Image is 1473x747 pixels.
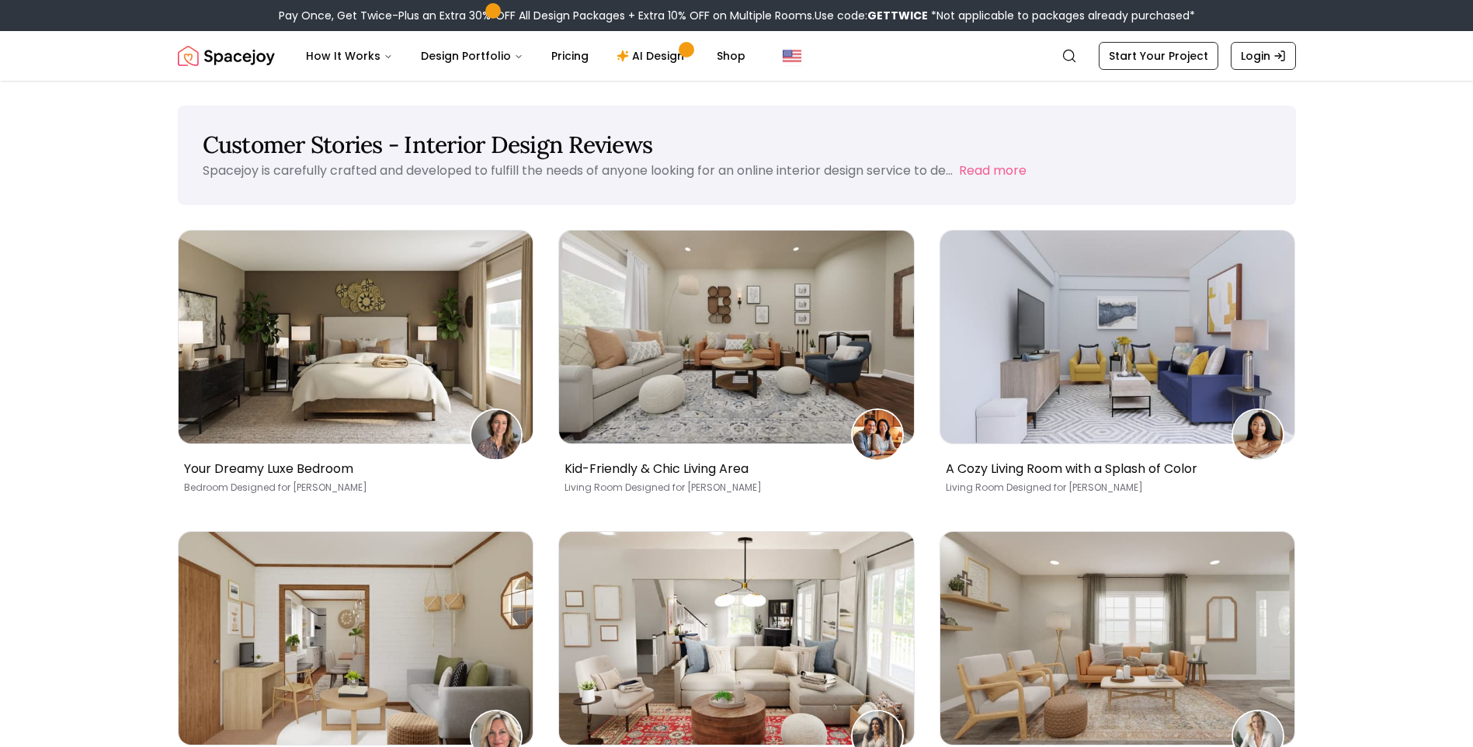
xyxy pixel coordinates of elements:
span: Designed for [1006,481,1066,494]
button: Design Portfolio [408,40,536,71]
b: GETTWICE [867,8,928,23]
nav: Global [178,31,1296,81]
span: Designed for [625,481,685,494]
p: Living Room [PERSON_NAME] [565,481,902,494]
button: Read more [959,162,1027,180]
span: *Not applicable to packages already purchased* [928,8,1195,23]
p: Your Dreamy Luxe Bedroom [184,460,522,478]
button: How It Works [294,40,405,71]
nav: Main [294,40,758,71]
a: Your Dreamy Luxe BedroomCharlene SimmonsYour Dreamy Luxe BedroomBedroom Designed for [PERSON_NAME] [178,230,534,506]
a: A Cozy Living Room with a Splash of ColorRASHEEDAH JONESA Cozy Living Room with a Splash of Color... [940,230,1296,506]
p: Spacejoy is carefully crafted and developed to fulfill the needs of anyone looking for an online ... [203,162,953,179]
img: United States [783,47,801,65]
a: Spacejoy [178,40,275,71]
div: Pay Once, Get Twice-Plus an Extra 30% OFF All Design Packages + Extra 10% OFF on Multiple Rooms. [279,8,1195,23]
img: Theresa Viglizzo [853,410,902,460]
p: Living Room [PERSON_NAME] [946,481,1284,494]
h1: Customer Stories - Interior Design Reviews [203,130,1271,158]
a: Login [1231,42,1296,70]
a: Shop [704,40,758,71]
a: Start Your Project [1099,42,1218,70]
span: Use code: [815,8,928,23]
img: Spacejoy Logo [178,40,275,71]
a: Kid-Friendly & Chic Living AreaTheresa ViglizzoKid-Friendly & Chic Living AreaLiving Room Designe... [558,230,915,506]
a: AI Design [604,40,701,71]
img: Charlene Simmons [471,410,521,460]
p: A Cozy Living Room with a Splash of Color [946,460,1284,478]
a: Pricing [539,40,601,71]
span: Designed for [231,481,290,494]
img: RASHEEDAH JONES [1233,410,1283,460]
p: Bedroom [PERSON_NAME] [184,481,522,494]
p: Kid-Friendly & Chic Living Area [565,460,902,478]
